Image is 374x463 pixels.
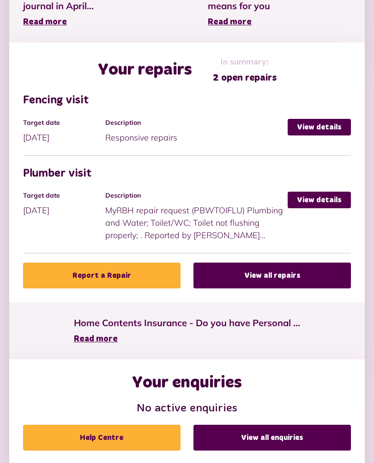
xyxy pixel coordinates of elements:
[288,119,351,135] a: View details
[23,192,101,199] h4: Target date
[98,60,192,80] h2: Your repairs
[132,373,242,393] h2: Your enquiries
[23,94,351,107] h3: Fencing visit
[23,402,351,416] h3: No active enquiries
[23,263,181,288] a: Report a Repair
[74,335,118,343] span: Read more
[23,119,105,144] div: [DATE]
[213,71,277,85] span: 2 open repairs
[23,167,351,181] h3: Plumber visit
[105,119,288,144] div: Responsive repairs
[208,18,252,26] span: Read more
[23,192,105,217] div: [DATE]
[193,263,351,288] a: View all repairs
[288,192,351,208] a: View details
[105,119,284,127] h4: Description
[105,192,284,199] h4: Description
[23,18,67,26] span: Read more
[105,192,288,241] div: MyRBH repair request (PBWTOIFLU) Plumbing and Water; Toilet/WC; Toilet not flushing properly; . R...
[23,119,101,127] h4: Target date
[213,56,277,69] span: In summary:
[74,316,300,346] a: Home Contents Insurance - Do you have Personal ... Read more
[23,425,181,451] a: Help Centre
[74,316,300,330] span: Home Contents Insurance - Do you have Personal ...
[193,425,351,451] a: View all enquiries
